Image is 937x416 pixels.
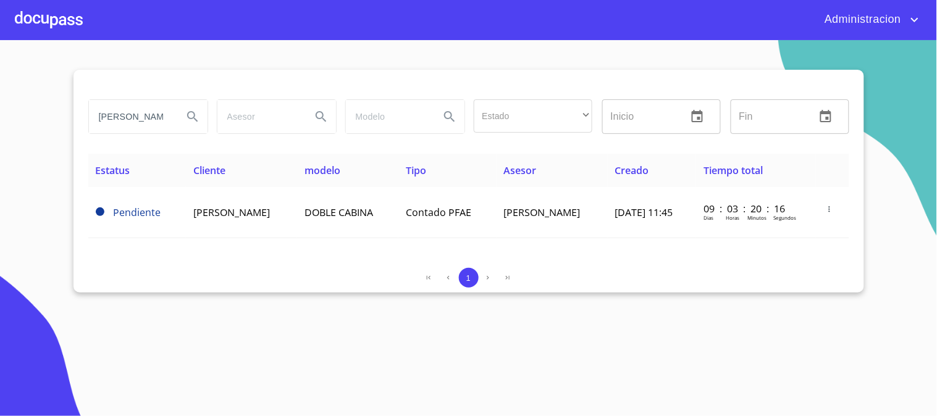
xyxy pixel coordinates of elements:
[704,164,763,177] span: Tiempo total
[773,214,796,221] p: Segundos
[89,100,173,133] input: search
[615,206,673,219] span: [DATE] 11:45
[474,99,592,133] div: ​
[96,164,130,177] span: Estatus
[704,202,787,215] p: 09 : 03 : 20 : 16
[193,206,270,219] span: [PERSON_NAME]
[346,100,430,133] input: search
[217,100,301,133] input: search
[466,273,471,283] span: 1
[178,102,208,131] button: Search
[305,206,373,219] span: DOBLE CABINA
[114,206,161,219] span: Pendiente
[305,164,340,177] span: modelo
[815,10,907,30] span: Administracion
[815,10,922,30] button: account of current user
[96,207,104,216] span: Pendiente
[435,102,464,131] button: Search
[306,102,336,131] button: Search
[406,206,471,219] span: Contado PFAE
[406,164,426,177] span: Tipo
[504,164,537,177] span: Asesor
[459,268,479,288] button: 1
[704,214,713,221] p: Dias
[726,214,739,221] p: Horas
[615,164,649,177] span: Creado
[747,214,767,221] p: Minutos
[504,206,581,219] span: [PERSON_NAME]
[193,164,225,177] span: Cliente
